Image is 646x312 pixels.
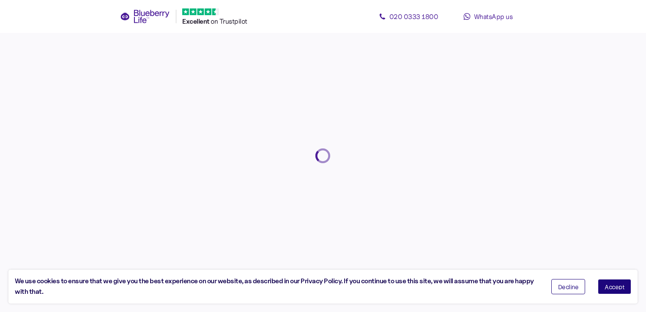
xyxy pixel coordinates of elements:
span: WhatsApp us [474,12,513,21]
span: Accept [605,284,624,290]
span: Excellent ️ [182,17,211,25]
a: WhatsApp us [450,8,526,25]
div: We use cookies to ensure that we give you the best experience on our website, as described in our... [15,276,539,297]
span: 020 0333 1800 [389,12,438,21]
span: on Trustpilot [211,17,247,25]
span: Decline [558,284,579,290]
button: Accept cookies [598,279,631,294]
button: Decline cookies [551,279,586,294]
a: 020 0333 1800 [370,8,446,25]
